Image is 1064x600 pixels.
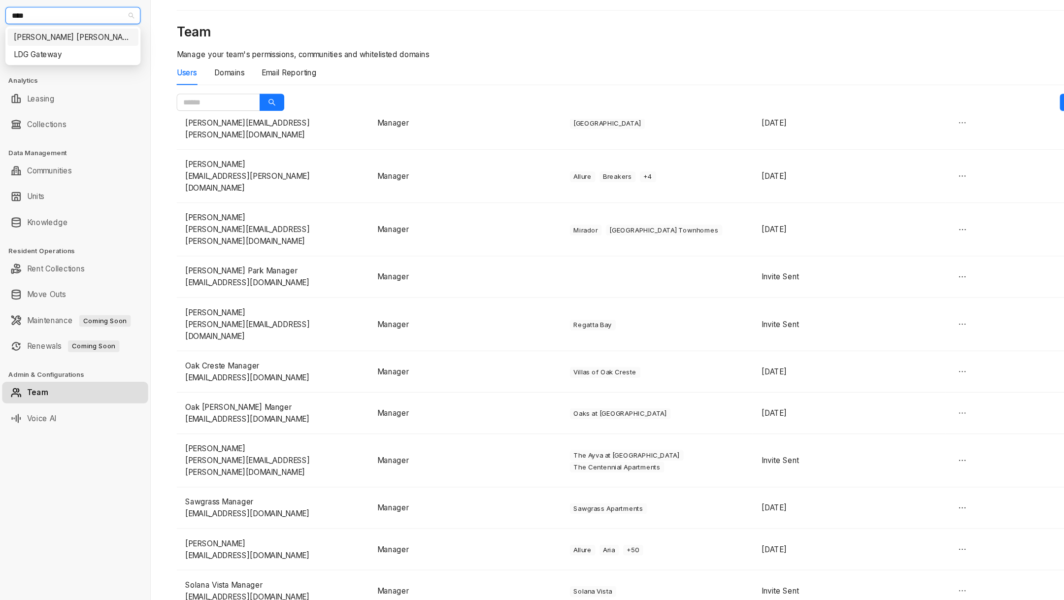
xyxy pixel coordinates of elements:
[25,401,51,421] a: Voice AI
[245,118,252,125] span: search
[25,288,60,307] a: Move Outs
[8,367,137,375] h3: Admin & Configurations
[521,320,563,330] span: Regatta Bay
[876,565,884,572] span: ellipsis
[169,270,330,281] div: [PERSON_NAME] Park Manager
[697,276,857,287] div: Invite Sent
[697,400,857,411] div: [DATE]
[169,222,330,233] div: [PERSON_NAME]
[337,474,513,512] td: Manager
[2,288,135,307] li: Move Outs
[697,525,857,536] div: [DATE]
[13,57,121,67] div: [PERSON_NAME] [PERSON_NAME]
[169,568,330,579] div: [EMAIL_ADDRESS][DOMAIN_NAME]
[169,520,330,531] div: [PERSON_NAME]
[169,433,330,444] div: [PERSON_NAME]
[185,12,209,24] h5: Team
[876,185,884,193] span: ellipsis
[25,132,61,152] a: Collections
[585,185,600,195] span: + 4
[2,377,135,397] li: Team
[521,401,613,411] span: Oaks at [GEOGRAPHIC_DATA]
[697,444,857,455] div: Invite Sent
[162,89,180,100] div: Users
[10,8,17,22] img: logo
[2,132,135,152] li: Collections
[2,311,135,331] li: Maintenance
[2,108,135,128] li: Leasing
[8,164,137,172] h3: Data Management
[175,13,185,23] img: Users
[25,108,50,128] a: Leasing
[196,89,224,100] div: Domains
[521,564,564,574] span: Solana Vista
[697,233,857,243] div: [DATE]
[169,135,330,157] div: [PERSON_NAME][EMAIL_ADDRESS][PERSON_NAME][DOMAIN_NAME]
[521,488,592,498] span: Sawgrass Apartments
[876,321,884,329] span: ellipsis
[169,395,330,406] div: Oak [PERSON_NAME] Manger
[25,335,109,355] a: RenewalsComing Soon
[2,264,135,284] li: Rent Collections
[72,316,120,327] span: Coming Soon
[162,50,1040,66] h3: Team
[977,118,984,125] span: plus
[521,136,590,146] span: [GEOGRAPHIC_DATA]
[169,357,330,368] div: Oak Creste Manager
[548,185,581,195] span: Breakers
[169,319,330,341] div: [PERSON_NAME][EMAIL_ADDRESS][DOMAIN_NAME]
[169,558,330,568] div: Solana Vista Manager
[7,54,127,70] div: Gates Hudson
[2,66,135,86] li: Leads
[697,563,857,574] div: Invite Sent
[570,526,588,536] span: + 50
[162,73,393,82] span: Manage your team's permissions, communities and whitelisted domains
[2,222,135,241] li: Knowledge
[337,387,513,425] td: Manager
[8,98,137,106] h3: Analytics
[876,277,884,285] span: ellipsis
[1029,14,1036,22] span: setting
[169,308,330,319] div: [PERSON_NAME]
[169,531,330,541] div: [EMAIL_ADDRESS][DOMAIN_NAME]
[521,526,544,536] span: Allure
[337,512,513,550] td: Manager
[8,253,137,262] h3: Resident Operations
[337,263,513,300] td: Manager
[521,233,550,243] span: Mirador
[239,89,290,100] div: Email Reporting
[697,319,857,330] div: Invite Sent
[876,136,884,144] span: ellipsis
[876,402,884,410] span: ellipsis
[697,135,857,146] div: [DATE]
[169,482,330,493] div: Sawgrass Manager
[521,364,586,373] span: Villas of Oak Creste
[988,116,1023,127] span: Invite User
[876,489,884,497] span: ellipsis
[697,363,857,373] div: [DATE]
[337,425,513,474] td: Manager
[337,300,513,349] td: Manager
[7,70,127,86] div: LDG Gateway
[2,174,135,194] li: Communities
[2,198,135,218] li: Units
[876,527,884,534] span: ellipsis
[169,281,330,292] div: [EMAIL_ADDRESS][DOMAIN_NAME]
[169,173,330,184] div: [PERSON_NAME]
[25,174,66,194] a: Communities
[337,165,513,214] td: Manager
[337,550,513,588] td: Manager
[25,377,44,397] a: Team
[876,234,884,242] span: ellipsis
[25,198,40,218] a: Units
[13,72,121,83] div: LDG Gateway
[697,487,857,498] div: [DATE]
[521,450,607,460] span: The Centennial Apartments
[25,222,62,241] a: Knowledge
[62,339,109,350] span: Coming Soon
[2,335,135,355] li: Renewals
[337,116,513,165] td: Manager
[25,264,77,284] a: Rent Collections
[169,493,330,503] div: [EMAIL_ADDRESS][DOMAIN_NAME]
[169,368,330,379] div: [EMAIL_ADDRESS][DOMAIN_NAME]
